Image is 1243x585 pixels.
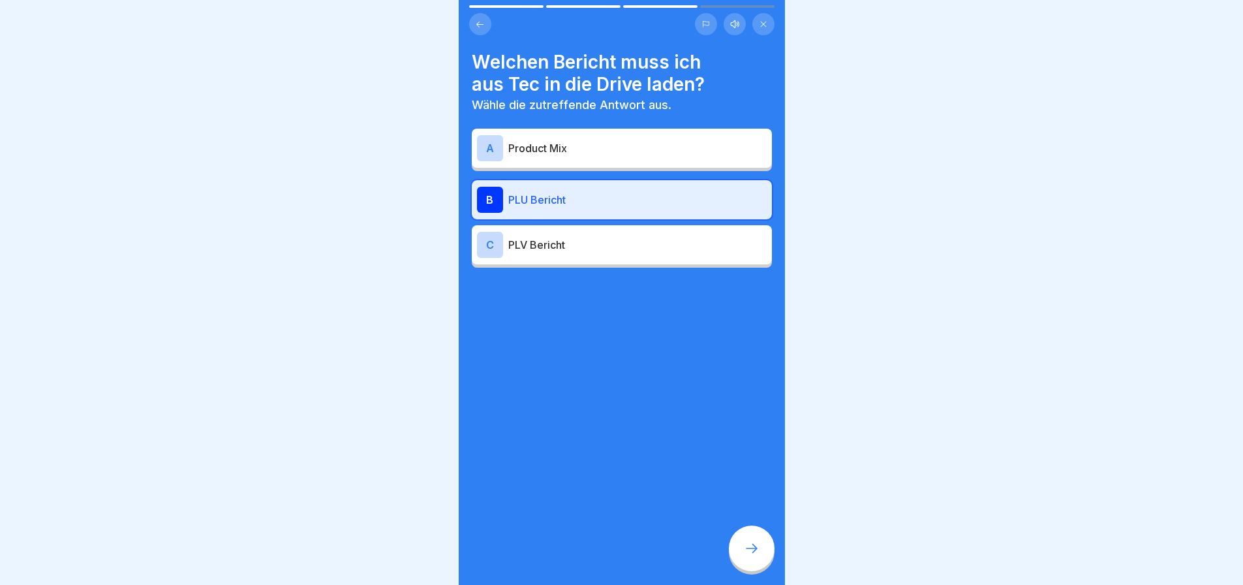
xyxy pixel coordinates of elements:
p: PLV Bericht [508,237,767,253]
div: A [477,135,503,161]
div: C [477,232,503,258]
p: Product Mix [508,140,767,156]
div: B [477,187,503,213]
p: PLU Bericht [508,192,767,208]
p: Wähle die zutreffende Antwort aus. [472,98,772,112]
h4: Welchen Bericht muss ich aus Tec in die Drive laden? [472,51,772,95]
